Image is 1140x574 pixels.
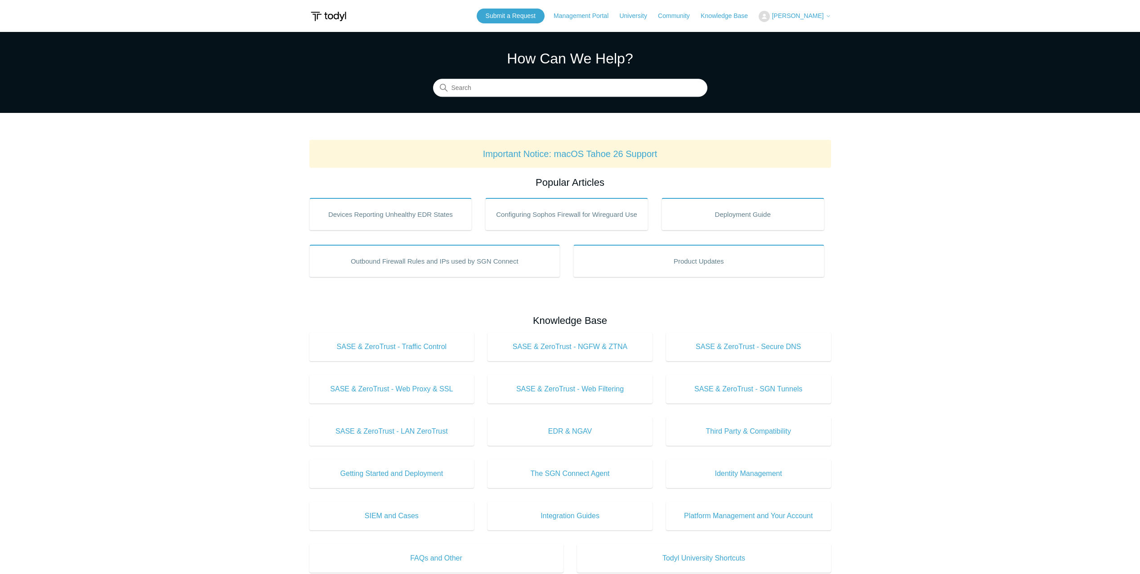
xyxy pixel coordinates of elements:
[573,245,824,277] a: Product Updates
[309,313,831,328] h2: Knowledge Base
[487,375,653,404] a: SASE & ZeroTrust - Web Filtering
[309,245,560,277] a: Outbound Firewall Rules and IPs used by SGN Connect
[501,384,639,395] span: SASE & ZeroTrust - Web Filtering
[309,417,474,446] a: SASE & ZeroTrust - LAN ZeroTrust
[309,175,831,190] h2: Popular Articles
[680,384,818,395] span: SASE & ZeroTrust - SGN Tunnels
[433,79,707,97] input: Search
[759,11,831,22] button: [PERSON_NAME]
[501,426,639,437] span: EDR & NGAV
[501,468,639,479] span: The SGN Connect Agent
[680,426,818,437] span: Third Party & Compatibility
[662,198,824,230] a: Deployment Guide
[483,149,657,159] a: Important Notice: macOS Tahoe 26 Support
[309,332,474,361] a: SASE & ZeroTrust - Traffic Control
[772,12,823,19] span: [PERSON_NAME]
[680,468,818,479] span: Identity Management
[666,332,831,361] a: SASE & ZeroTrust - Secure DNS
[323,553,550,564] span: FAQs and Other
[501,511,639,521] span: Integration Guides
[309,544,563,573] a: FAQs and Other
[487,459,653,488] a: The SGN Connect Agent
[701,11,757,21] a: Knowledge Base
[309,502,474,530] a: SIEM and Cases
[666,502,831,530] a: Platform Management and Your Account
[487,502,653,530] a: Integration Guides
[323,426,461,437] span: SASE & ZeroTrust - LAN ZeroTrust
[590,553,818,564] span: Todyl University Shortcuts
[323,511,461,521] span: SIEM and Cases
[323,341,461,352] span: SASE & ZeroTrust - Traffic Control
[309,459,474,488] a: Getting Started and Deployment
[501,341,639,352] span: SASE & ZeroTrust - NGFW & ZTNA
[658,11,699,21] a: Community
[323,384,461,395] span: SASE & ZeroTrust - Web Proxy & SSL
[323,468,461,479] span: Getting Started and Deployment
[554,11,617,21] a: Management Portal
[487,417,653,446] a: EDR & NGAV
[680,511,818,521] span: Platform Management and Your Account
[487,332,653,361] a: SASE & ZeroTrust - NGFW & ZTNA
[485,198,648,230] a: Configuring Sophos Firewall for Wireguard Use
[680,341,818,352] span: SASE & ZeroTrust - Secure DNS
[619,11,656,21] a: University
[666,459,831,488] a: Identity Management
[433,48,707,69] h1: How Can We Help?
[577,544,831,573] a: Todyl University Shortcuts
[666,375,831,404] a: SASE & ZeroTrust - SGN Tunnels
[309,198,472,230] a: Devices Reporting Unhealthy EDR States
[309,375,474,404] a: SASE & ZeroTrust - Web Proxy & SSL
[309,8,348,25] img: Todyl Support Center Help Center home page
[477,9,545,23] a: Submit a Request
[666,417,831,446] a: Third Party & Compatibility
